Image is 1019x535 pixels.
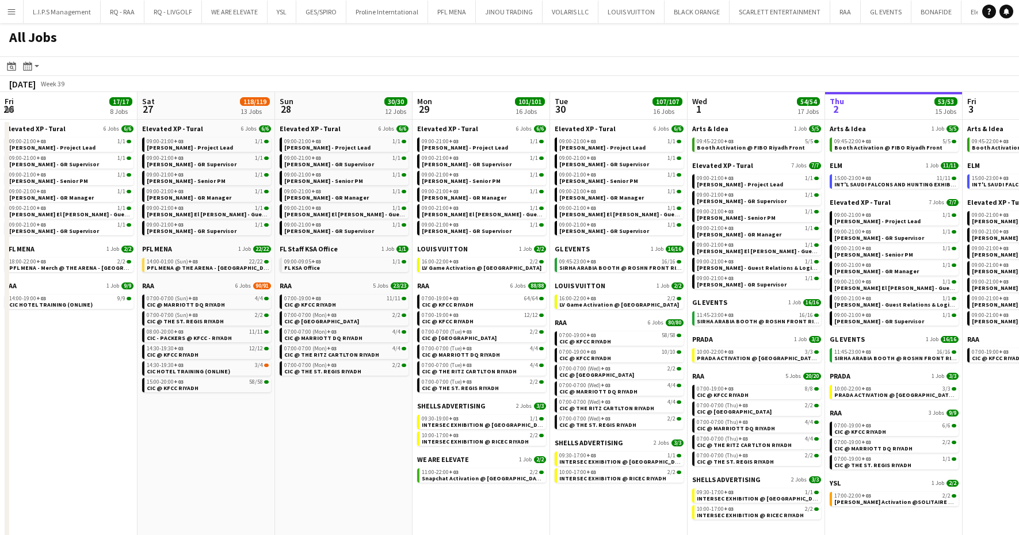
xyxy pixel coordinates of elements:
a: 09:00-21:00+031/1[PERSON_NAME] - Senior PM [9,171,131,184]
span: +03 [999,137,1009,145]
span: +03 [724,137,734,145]
span: 1 Job [106,246,119,253]
a: 09:00-21:00+031/1[PERSON_NAME] - Senior PM [284,171,406,184]
span: Giuseppe Fontani - GR Manager [284,194,369,201]
div: Elevated XP - Tural6 Jobs6/609:00-21:00+031/1[PERSON_NAME] - Project Lead09:00-21:00+031/1[PERSON... [142,124,271,244]
a: GL EVENTS1 Job16/16 [555,244,684,253]
span: Elevated XP - Tural [5,124,66,133]
span: 1/1 [392,155,400,161]
span: 1/1 [530,172,538,178]
span: +03 [999,244,1009,252]
span: GL EVENTS [555,244,590,253]
span: Basim Aqil - GR Supervisor [834,234,924,242]
span: 09:00-21:00 [422,172,459,178]
span: +03 [724,208,734,215]
span: 5/5 [805,139,813,144]
a: 09:00-21:00+031/1[PERSON_NAME] El [PERSON_NAME] - Guest Relations Manager [559,204,681,217]
span: +03 [36,171,46,178]
span: Giuseppe Fontani - GR Manager [559,194,644,201]
span: Giuseppe Fontani - GR Manager [697,231,781,238]
a: 09:00-21:00+031/1[PERSON_NAME] - GR Manager [697,224,819,238]
span: +03 [586,171,596,178]
span: 6 Jobs [516,125,532,132]
div: ELM1 Job11/1115:00-23:00+0311/11INT'L SAUDI FALCONS AND HUNTING EXHIBITION '25 @ [GEOGRAPHIC_DATA... [830,161,959,198]
a: 09:00-21:00+031/1[PERSON_NAME] - GR Supervisor [422,221,544,234]
span: 09:00-21:00 [9,189,46,194]
span: +03 [586,137,596,145]
span: +03 [36,204,46,212]
span: 09:00-21:00 [284,172,321,178]
span: 2/2 [121,246,133,253]
span: Basim Aqil - GR Supervisor [9,160,99,168]
span: Serina El Kaissi - Guest Relations Manager [422,211,597,218]
span: 09:00-21:00 [284,205,321,211]
span: +03 [311,204,321,212]
a: 09:00-21:00+031/1[PERSON_NAME] - GR Manager [559,188,681,201]
a: Elevated XP - Tural6 Jobs6/6 [280,124,409,133]
a: 09:00-21:00+031/1[PERSON_NAME] El [PERSON_NAME] - Guest Relations Manager [422,204,544,217]
span: 1/1 [255,189,263,194]
span: 1 Job [926,162,938,169]
span: +03 [586,188,596,195]
span: 09:00-21:00 [559,222,596,228]
span: 6/6 [259,125,271,132]
span: 1/1 [530,205,538,211]
span: 1/1 [392,172,400,178]
span: 1/1 [392,222,400,228]
a: 09:00-21:00+031/1[PERSON_NAME] El [PERSON_NAME] - Guest Relations Manager [284,204,406,217]
span: PFL MENA [142,244,172,253]
span: +03 [174,188,184,195]
button: VOLARIS LLC [543,1,598,23]
a: 09:00-21:00+031/1[PERSON_NAME] El [PERSON_NAME] - Guest Relations Manager [697,241,819,254]
span: 09:00-21:00 [697,242,734,248]
a: Elevated XP - Tural6 Jobs6/6 [142,124,271,133]
button: JINOU TRADING [476,1,543,23]
span: 1/1 [117,205,125,211]
span: +03 [449,154,459,162]
span: 09:00-21:00 [559,189,596,194]
span: Aysel Ahmadova - Project Lead [834,217,921,225]
span: 09:00-21:00 [697,192,734,198]
span: Serina El Kaissi - Guest Relations Manager [559,211,735,218]
span: Arts & Idea [830,124,866,133]
a: 09:00-21:00+031/1[PERSON_NAME] - GR Supervisor [284,154,406,167]
a: Arts & Idea1 Job5/5 [830,124,959,133]
span: ELM [830,161,842,170]
span: Giuseppe Fontani - GR Manager [422,194,506,201]
span: 1/1 [667,172,675,178]
a: 09:00-21:00+031/1[PERSON_NAME] - Project Lead [9,137,131,151]
div: PFL MENA1 Job22/2214:00-01:00 (Sun)+0322/22PFL MENA @ THE ARENA - [GEOGRAPHIC_DATA] [142,244,271,281]
span: 6 Jobs [104,125,119,132]
span: 09:00-21:00 [422,189,459,194]
span: 09:00-21:00 [284,189,321,194]
span: 7/7 [809,162,821,169]
a: Elevated XP - Tural6 Jobs6/6 [555,124,684,133]
a: 09:00-21:00+031/1[PERSON_NAME] - GR Supervisor [284,221,406,234]
div: LOUIS VUITTON1 Job2/216:00-22:00+032/2LV Game Activation @ [GEOGRAPHIC_DATA] [417,244,546,281]
span: 6 Jobs [241,125,257,132]
span: 1/1 [942,212,951,218]
span: 5/5 [809,125,821,132]
span: +03 [311,188,321,195]
a: Arts & Idea1 Job5/5 [692,124,821,133]
a: PFL MENA1 Job2/2 [5,244,133,253]
button: L.I.P.S Management [24,1,101,23]
span: Giuseppe Fontani - GR Manager [147,194,231,201]
span: 1/1 [392,189,400,194]
span: Basim Aqil - GR Supervisor [559,160,649,168]
span: 15:00-23:00 [834,175,871,181]
span: 1 Job [238,246,251,253]
span: 09:00-21:00 [284,155,321,161]
span: 09:45-22:00 [972,139,1009,144]
span: Elevated XP - Tural [692,161,753,170]
span: 6 Jobs [654,125,669,132]
span: 7 Jobs [929,199,944,206]
span: 09:00-21:00 [9,172,46,178]
div: Arts & Idea1 Job5/509:45-22:00+035/5Booth Activation @ FIBO Riyadh Front [830,124,959,161]
span: +03 [724,174,734,182]
span: +03 [311,171,321,178]
span: 09:00-21:00 [559,139,596,144]
span: 09:00-21:00 [972,212,1009,218]
span: 7/7 [947,199,959,206]
a: 09:00-21:00+031/1[PERSON_NAME] - Project Lead [284,137,406,151]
